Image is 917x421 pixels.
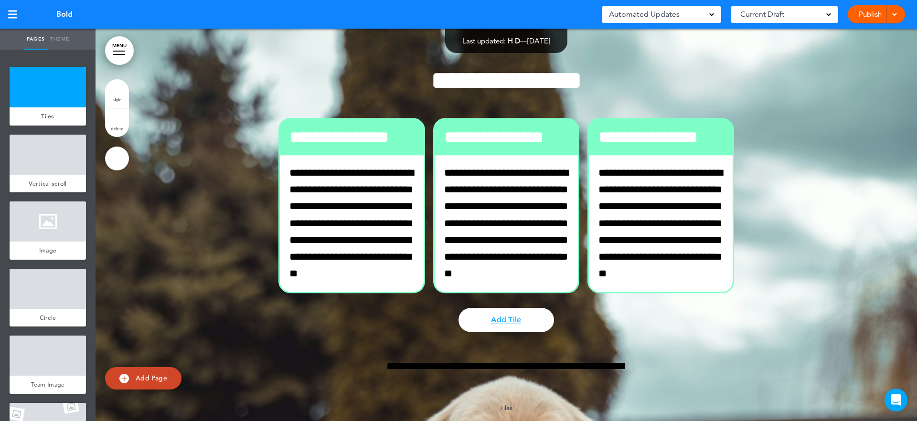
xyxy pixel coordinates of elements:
a: Team Image [10,376,86,394]
span: Automated Updates [609,8,680,21]
span: Add Page [136,374,167,382]
img: add.svg [119,374,129,383]
a: Tiles [10,107,86,126]
a: Pages [24,29,48,50]
div: — [462,37,550,44]
a: Publish [855,5,885,23]
a: style [105,79,129,108]
a: Add Tile [458,308,554,332]
span: Current Draft [740,8,784,21]
a: Circle [10,309,86,327]
span: H D [508,36,520,45]
a: Add Page [105,367,181,389]
span: style [113,96,121,102]
span: Circle [40,314,56,322]
span: Last updated: [462,36,506,45]
span: Team Image [31,380,65,389]
span: delete [111,126,123,131]
span: Vertical scroll [29,179,67,188]
a: delete [105,108,129,137]
span: [DATE] [527,36,550,45]
span: Tiles [500,404,512,411]
div: Open Intercom Messenger [885,389,907,411]
a: Vertical scroll [10,175,86,193]
span: Image [39,246,57,254]
a: Theme [48,29,72,50]
span: Bold [56,9,73,20]
a: MENU [105,36,134,65]
a: Image [10,242,86,260]
span: Tiles [41,112,54,120]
